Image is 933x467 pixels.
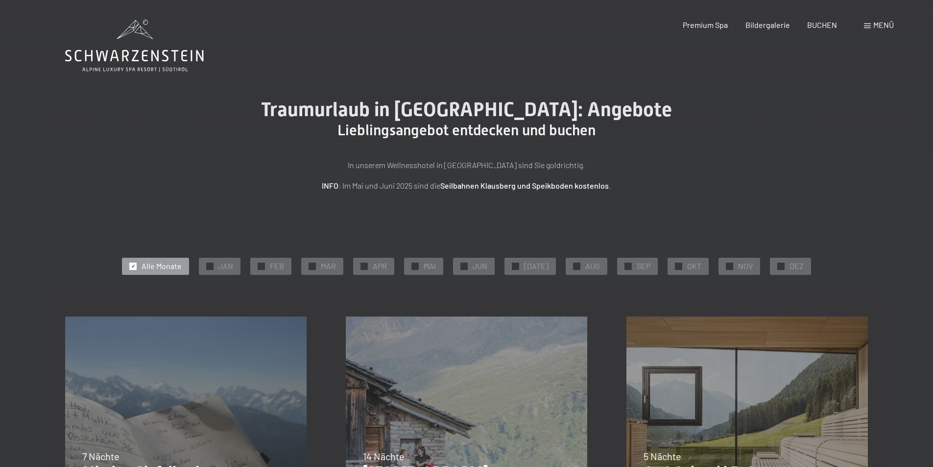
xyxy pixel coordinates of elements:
[82,450,120,462] span: 7 Nächte
[745,20,790,29] a: Bildergalerie
[644,450,681,462] span: 5 Nächte
[222,159,712,172] p: In unserem Wellnesshotel in [GEOGRAPHIC_DATA] sind Sie goldrichtig.
[142,261,182,271] span: Alle Monate
[131,263,135,270] span: ✓
[683,20,728,29] a: Premium Spa
[473,261,487,271] span: JUN
[311,263,314,270] span: ✓
[337,122,596,139] span: Lieblingsangebot entdecken und buchen
[738,261,753,271] span: NOV
[524,261,549,271] span: [DATE]
[218,261,233,271] span: JAN
[789,261,804,271] span: DEZ
[362,263,366,270] span: ✓
[807,20,837,29] a: BUCHEN
[585,261,600,271] span: AUG
[462,263,466,270] span: ✓
[321,261,336,271] span: MAR
[779,263,783,270] span: ✓
[261,98,672,121] span: Traumurlaub in [GEOGRAPHIC_DATA]: Angebote
[687,261,701,271] span: OKT
[222,179,712,192] p: : Im Mai und Juni 2025 sind die .
[208,263,212,270] span: ✓
[514,263,518,270] span: ✓
[440,181,609,190] strong: Seilbahnen Klausberg und Speikboden kostenlos
[575,263,579,270] span: ✓
[626,263,630,270] span: ✓
[322,181,338,190] strong: INFO
[677,263,681,270] span: ✓
[363,450,405,462] span: 14 Nächte
[270,261,284,271] span: FEB
[260,263,263,270] span: ✓
[728,263,732,270] span: ✓
[873,20,894,29] span: Menü
[637,261,650,271] span: SEP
